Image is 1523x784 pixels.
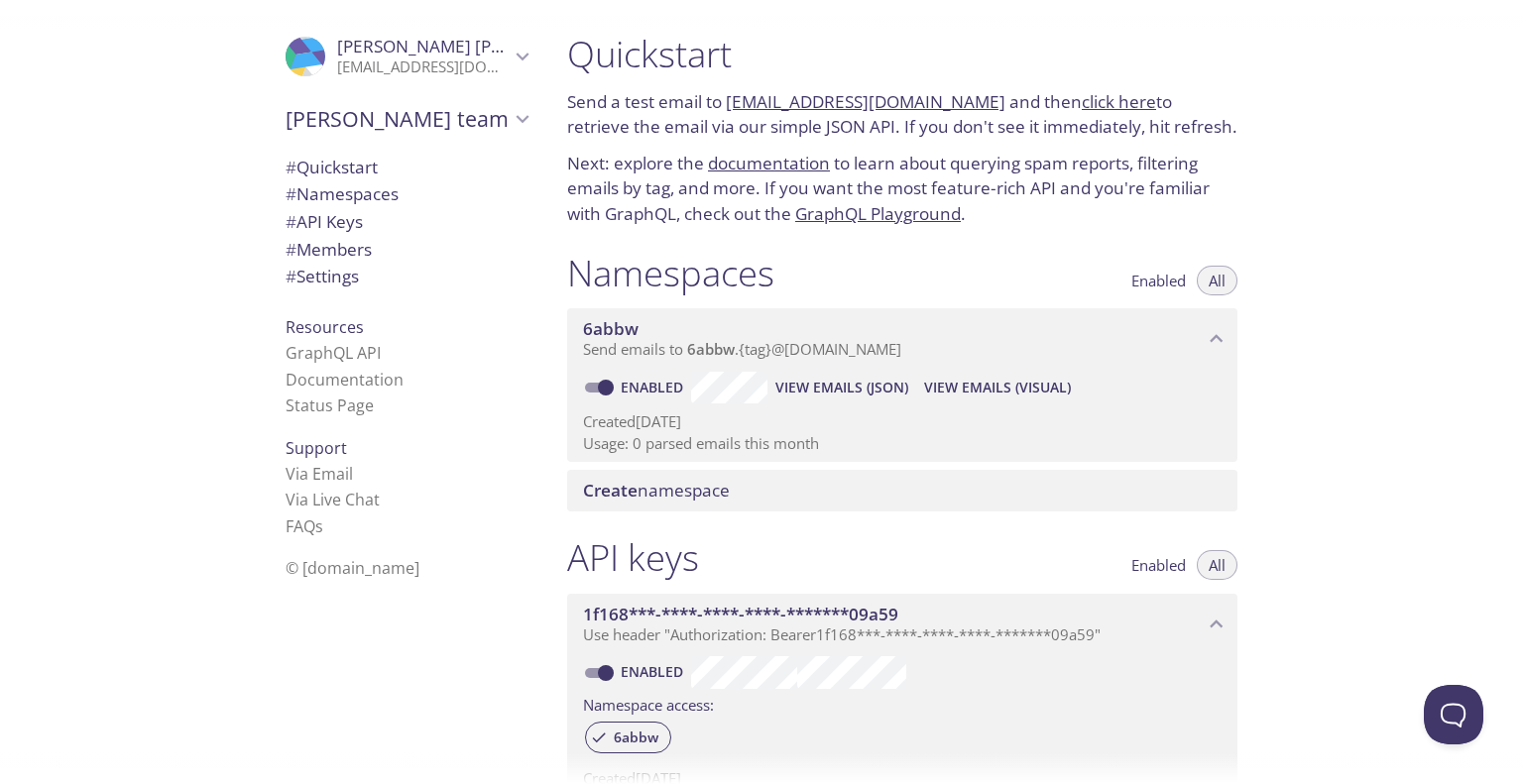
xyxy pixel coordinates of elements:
[1082,90,1156,113] a: click here
[337,57,510,77] p: [EMAIL_ADDRESS][DOMAIN_NAME]
[1197,550,1237,580] button: All
[567,470,1237,511] div: Create namespace
[286,265,359,287] span: Settings
[583,479,638,502] span: Create
[270,236,543,264] div: Members
[618,662,691,681] a: Enabled
[286,316,364,338] span: Resources
[270,93,543,145] div: Gilbert's team
[567,32,1237,76] h1: Quickstart
[286,105,510,133] span: [PERSON_NAME] team
[583,339,901,359] span: Send emails to . {tag} @[DOMAIN_NAME]
[567,308,1237,370] div: 6abbw namespace
[687,339,735,359] span: 6abbw
[618,378,691,396] a: Enabled
[924,376,1071,399] span: View Emails (Visual)
[583,317,639,340] span: 6abbw
[567,535,699,580] h1: API keys
[270,24,543,89] div: Gilbert arriaga
[270,180,543,208] div: Namespaces
[270,263,543,290] div: Team Settings
[270,208,543,236] div: API Keys
[583,433,1222,454] p: Usage: 0 parsed emails this month
[726,90,1005,113] a: [EMAIL_ADDRESS][DOMAIN_NAME]
[315,515,323,537] span: s
[286,515,323,537] a: FAQ
[567,151,1237,227] p: Next: explore the to learn about querying spam reports, filtering emails by tag, and more. If you...
[583,689,714,718] label: Namespace access:
[1119,550,1198,580] button: Enabled
[775,376,908,399] span: View Emails (JSON)
[1197,266,1237,295] button: All
[708,152,830,174] a: documentation
[795,202,961,225] a: GraphQL Playground
[602,728,670,746] span: 6abbw
[270,154,543,181] div: Quickstart
[567,89,1237,140] p: Send a test email to and then to retrieve the email via our simple JSON API. If you don't see it ...
[286,437,347,459] span: Support
[286,182,399,205] span: Namespaces
[567,251,774,295] h1: Namespaces
[286,210,363,233] span: API Keys
[916,372,1079,403] button: View Emails (Visual)
[286,489,380,510] a: Via Live Chat
[286,463,353,485] a: Via Email
[583,479,730,502] span: namespace
[1424,685,1483,744] iframe: Help Scout Beacon - Open
[337,35,609,57] span: [PERSON_NAME] [PERSON_NAME]
[1119,266,1198,295] button: Enabled
[286,156,378,178] span: Quickstart
[583,411,1222,432] p: Created [DATE]
[286,182,296,205] span: #
[286,369,404,391] a: Documentation
[286,394,374,416] a: Status Page
[286,265,296,287] span: #
[286,557,419,579] span: © [DOMAIN_NAME]
[286,238,296,261] span: #
[286,238,372,261] span: Members
[585,722,671,753] div: 6abbw
[286,342,381,364] a: GraphQL API
[286,210,296,233] span: #
[286,156,296,178] span: #
[767,372,916,403] button: View Emails (JSON)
